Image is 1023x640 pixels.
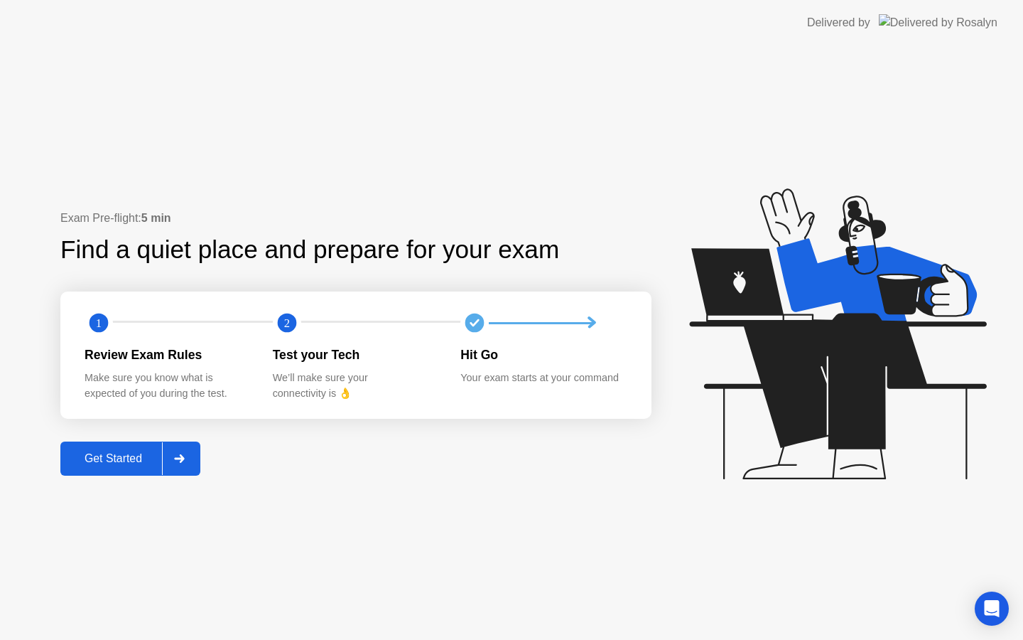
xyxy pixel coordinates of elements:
[460,346,626,364] div: Hit Go
[65,452,162,465] div: Get Started
[284,316,290,330] text: 2
[273,346,438,364] div: Test your Tech
[141,212,171,224] b: 5 min
[60,442,200,476] button: Get Started
[807,14,870,31] div: Delivered by
[96,316,102,330] text: 1
[975,592,1009,626] div: Open Intercom Messenger
[85,370,250,401] div: Make sure you know what is expected of you during the test.
[273,370,438,401] div: We’ll make sure your connectivity is 👌
[879,14,997,31] img: Delivered by Rosalyn
[85,346,250,364] div: Review Exam Rules
[60,210,651,227] div: Exam Pre-flight:
[60,231,561,269] div: Find a quiet place and prepare for your exam
[460,370,626,386] div: Your exam starts at your command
